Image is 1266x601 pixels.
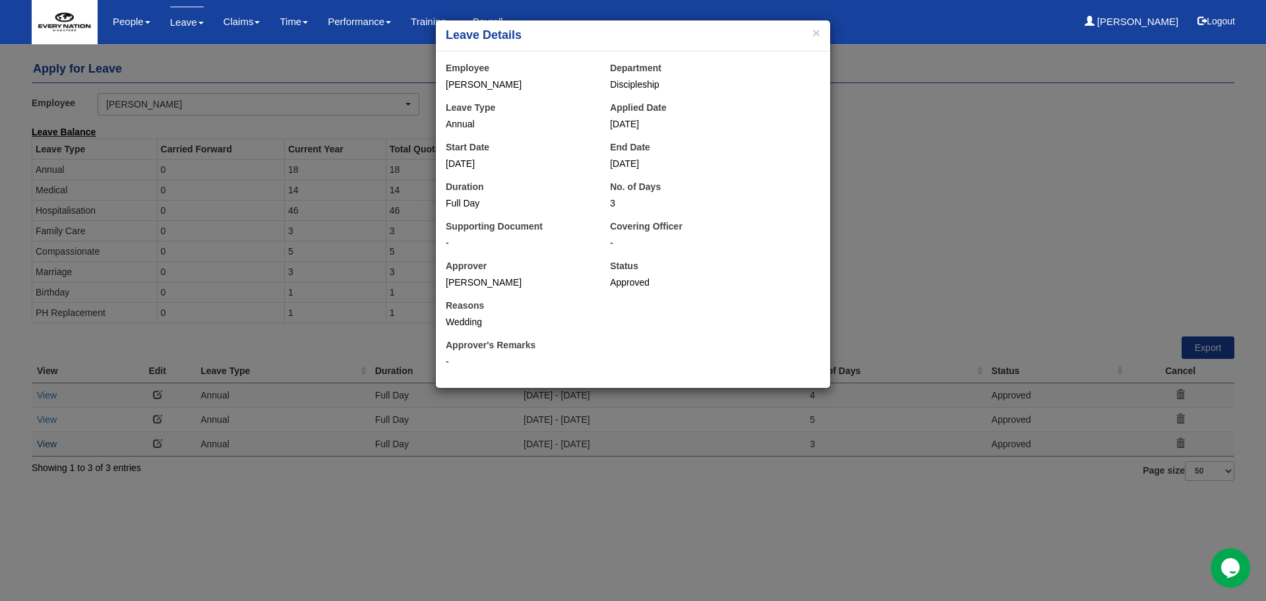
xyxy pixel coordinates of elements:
[446,101,495,114] label: Leave Type
[610,236,820,249] div: -
[446,236,590,249] div: -
[446,180,484,193] label: Duration
[446,299,484,312] label: Reasons
[446,157,590,170] div: [DATE]
[610,157,754,170] div: [DATE]
[446,276,590,289] div: [PERSON_NAME]
[446,61,489,75] label: Employee
[446,338,535,352] label: Approver's Remarks
[446,78,590,91] div: [PERSON_NAME]
[610,117,754,131] div: [DATE]
[446,355,820,368] div: -
[1211,548,1253,588] iframe: chat widget
[610,259,638,272] label: Status
[610,197,754,210] div: 3
[610,276,754,289] div: Approved
[446,117,590,131] div: Annual
[610,180,661,193] label: No. of Days
[610,141,650,154] label: End Date
[446,220,543,233] label: Supporting Document
[446,141,489,154] label: Start Date
[446,259,487,272] label: Approver
[610,220,682,233] label: Covering Officer
[446,28,522,42] b: Leave Details
[610,101,667,114] label: Applied Date
[610,78,820,91] div: Discipleship
[446,315,656,329] div: Wedding
[812,26,820,40] button: ×
[610,61,661,75] label: Department
[446,197,590,210] div: Full Day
